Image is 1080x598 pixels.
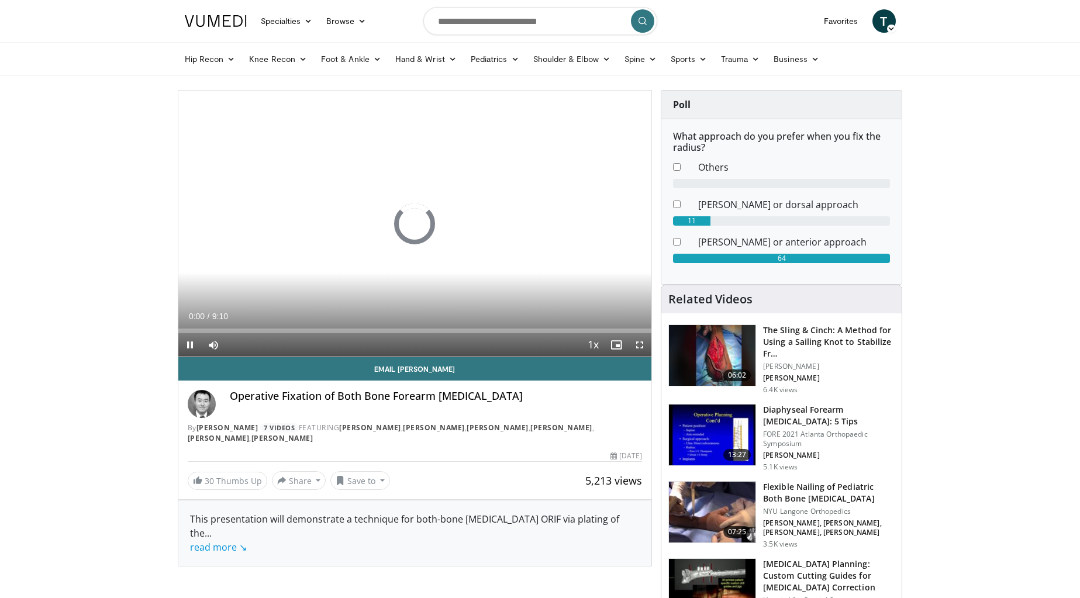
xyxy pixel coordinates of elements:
[673,254,890,263] div: 64
[668,324,895,395] a: 06:02 The Sling & Cinch: A Method for Using a Sailing Knot to Stabilize Fr… [PERSON_NAME] [PERSON...
[230,390,643,403] h4: Operative Fixation of Both Bone Forearm [MEDICAL_DATA]
[673,98,691,111] strong: Poll
[403,423,465,433] a: [PERSON_NAME]
[205,475,214,486] span: 30
[763,404,895,427] h3: Diaphyseal Forearm [MEDICAL_DATA]: 5 Tips
[423,7,657,35] input: Search topics, interventions
[189,312,205,321] span: 0:00
[610,451,642,461] div: [DATE]
[673,131,890,153] h6: What approach do you prefer when you fix the radius?
[208,312,210,321] span: /
[330,471,390,490] button: Save to
[188,433,250,443] a: [PERSON_NAME]
[254,9,320,33] a: Specialties
[178,47,243,71] a: Hip Recon
[190,527,247,554] span: ...
[605,333,628,357] button: Enable picture-in-picture mode
[689,198,899,212] dd: [PERSON_NAME] or dorsal approach
[763,385,798,395] p: 6.4K views
[763,374,895,383] p: [PERSON_NAME]
[319,9,373,33] a: Browse
[689,160,899,174] dd: Others
[763,481,895,504] h3: Flexible Nailing of Pediatric Both Bone [MEDICAL_DATA]
[723,369,751,381] span: 06:02
[763,540,798,549] p: 3.5K views
[585,473,642,488] span: 5,213 views
[689,235,899,249] dd: [PERSON_NAME] or anterior approach
[664,47,714,71] a: Sports
[178,329,652,333] div: Progress Bar
[464,47,526,71] a: Pediatrics
[272,471,326,490] button: Share
[190,512,640,554] div: This presentation will demonstrate a technique for both-bone [MEDICAL_DATA] ORIF via plating of the
[581,333,605,357] button: Playback Rate
[668,481,895,549] a: 07:25 Flexible Nailing of Pediatric Both Bone [MEDICAL_DATA] NYU Langone Orthopedics [PERSON_NAME...
[251,433,313,443] a: [PERSON_NAME]
[202,333,225,357] button: Mute
[467,423,529,433] a: [PERSON_NAME]
[669,482,755,542] img: 5904ea8b-7bd2-4e2c-8e00-9b345106a7ee.150x105_q85_crop-smart_upscale.jpg
[339,423,401,433] a: [PERSON_NAME]
[763,362,895,371] p: [PERSON_NAME]
[723,449,751,461] span: 13:27
[188,472,267,490] a: 30 Thumbs Up
[763,558,895,593] h3: [MEDICAL_DATA] Planning: Custom Cutting Guides for [MEDICAL_DATA] Correction
[763,324,895,360] h3: The Sling & Cinch: A Method for Using a Sailing Knot to Stabilize Fr…
[188,390,216,418] img: Avatar
[763,519,895,537] p: [PERSON_NAME], [PERSON_NAME], [PERSON_NAME], [PERSON_NAME]
[314,47,388,71] a: Foot & Ankle
[530,423,592,433] a: [PERSON_NAME]
[196,423,258,433] a: [PERSON_NAME]
[669,405,755,465] img: 181f810e-e302-4326-8cf4-6288db1a84a7.150x105_q85_crop-smart_upscale.jpg
[669,325,755,386] img: 7469cecb-783c-4225-a461-0115b718ad32.150x105_q85_crop-smart_upscale.jpg
[242,47,314,71] a: Knee Recon
[178,357,652,381] a: Email [PERSON_NAME]
[526,47,617,71] a: Shoulder & Elbow
[628,333,651,357] button: Fullscreen
[817,9,865,33] a: Favorites
[178,333,202,357] button: Pause
[763,462,798,472] p: 5.1K views
[763,507,895,516] p: NYU Langone Orthopedics
[714,47,767,71] a: Trauma
[388,47,464,71] a: Hand & Wrist
[763,451,895,460] p: [PERSON_NAME]
[212,312,228,321] span: 9:10
[260,423,299,433] a: 7 Videos
[668,292,753,306] h4: Related Videos
[872,9,896,33] a: T
[767,47,826,71] a: Business
[188,423,643,444] div: By FEATURING , , , , ,
[763,430,895,448] p: FORE 2021 Atlanta Orthopaedic Symposium
[668,404,895,472] a: 13:27 Diaphyseal Forearm [MEDICAL_DATA]: 5 Tips FORE 2021 Atlanta Orthopaedic Symposium [PERSON_N...
[723,526,751,538] span: 07:25
[617,47,664,71] a: Spine
[178,91,652,357] video-js: Video Player
[673,216,710,226] div: 11
[185,15,247,27] img: VuMedi Logo
[190,541,247,554] a: read more ↘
